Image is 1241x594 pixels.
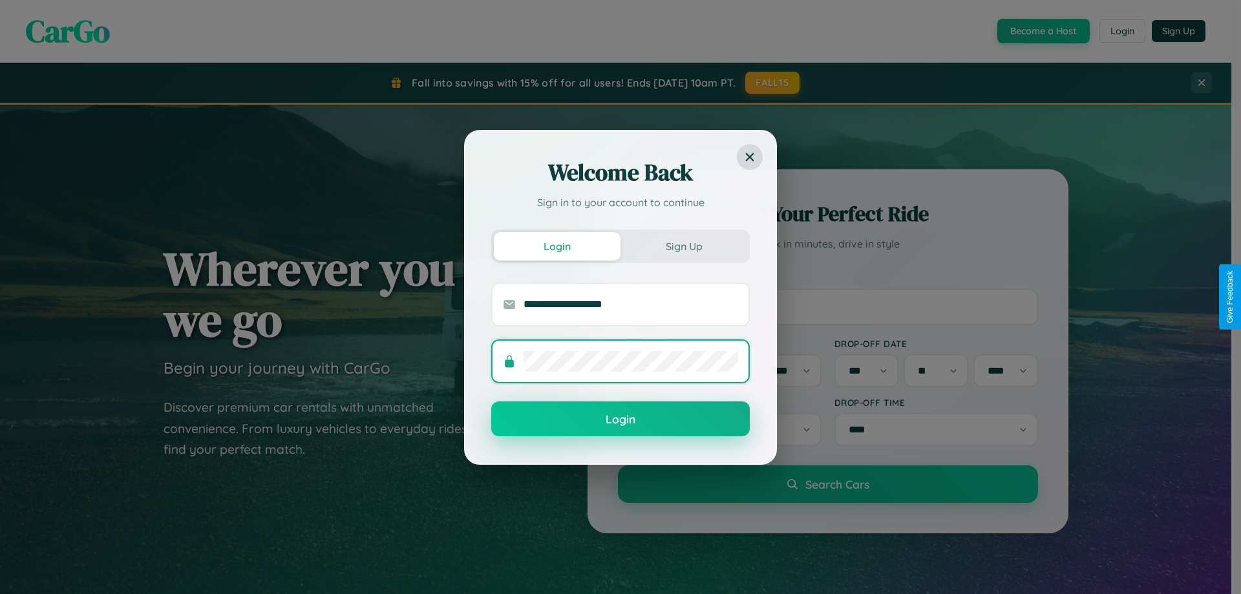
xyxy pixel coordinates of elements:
p: Sign in to your account to continue [491,195,750,210]
button: Sign Up [620,232,747,260]
h2: Welcome Back [491,157,750,188]
div: Give Feedback [1225,271,1235,323]
button: Login [494,232,620,260]
button: Login [491,401,750,436]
